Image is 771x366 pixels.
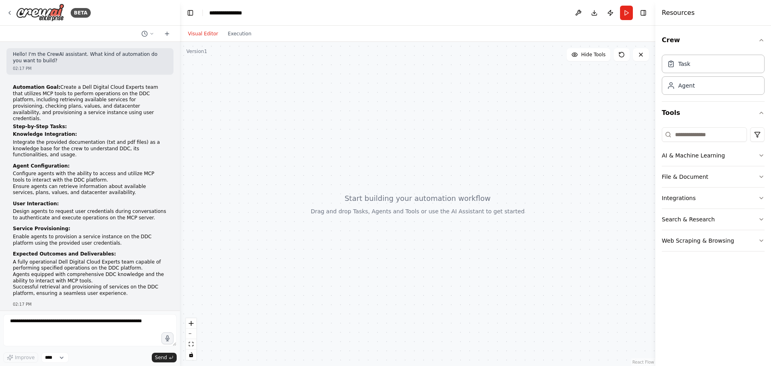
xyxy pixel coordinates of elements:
[662,188,765,209] button: Integrations
[13,84,60,90] strong: Automation Goal:
[186,318,196,360] div: React Flow controls
[13,131,77,137] strong: Knowledge Integration:
[638,7,649,18] button: Hide right sidebar
[662,102,765,124] button: Tools
[13,124,67,129] strong: Step-by-Step Tasks:
[13,251,116,257] strong: Expected Outcomes and Deliverables:
[183,29,223,39] button: Visual Editor
[662,209,765,230] button: Search & Research
[138,29,157,39] button: Switch to previous chat
[152,353,177,362] button: Send
[186,329,196,339] button: zoom out
[209,9,242,17] nav: breadcrumb
[13,163,70,169] strong: Agent Configuration:
[16,4,64,22] img: Logo
[186,318,196,329] button: zoom in
[13,234,167,246] li: Enable agents to provision a service instance on the DDC platform using the provided user credent...
[13,259,167,272] li: A fully operational Dell Digital Cloud Experts team capable of performing specified operations on...
[13,301,167,307] div: 02:17 PM
[15,354,35,361] span: Improve
[13,65,167,72] div: 02:17 PM
[186,350,196,360] button: toggle interactivity
[13,51,167,64] p: Hello! I'm the CrewAI assistant. What kind of automation do you want to build?
[71,8,91,18] div: BETA
[678,82,695,90] div: Agent
[161,332,173,344] button: Click to speak your automation idea
[161,29,173,39] button: Start a new chat
[567,48,610,61] button: Hide Tools
[186,339,196,350] button: fit view
[13,284,167,296] li: Successful retrieval and provisioning of services on the DDC platform, ensuring a seamless user e...
[13,84,167,122] p: Create a Dell Digital Cloud Experts team that utilizes MCP tools to perform operations on the DDC...
[662,8,695,18] h4: Resources
[13,226,70,231] strong: Service Provisioning:
[662,145,765,166] button: AI & Machine Learning
[13,272,167,284] li: Agents equipped with comprehensive DDC knowledge and the ability to interact with MCP tools.
[581,51,606,58] span: Hide Tools
[678,60,690,68] div: Task
[13,201,59,207] strong: User Interaction:
[662,124,765,258] div: Tools
[186,48,207,55] div: Version 1
[632,360,654,364] a: React Flow attribution
[662,51,765,101] div: Crew
[223,29,256,39] button: Execution
[13,209,167,221] li: Design agents to request user credentials during conversations to authenticate and execute operat...
[662,230,765,251] button: Web Scraping & Browsing
[185,7,196,18] button: Hide left sidebar
[3,352,38,363] button: Improve
[662,166,765,187] button: File & Document
[13,139,167,158] li: Integrate the provided documentation (txt and pdf files) as a knowledge base for the crew to unde...
[13,171,167,183] li: Configure agents with the ability to access and utilize MCP tools to interact with the DDC platform.
[662,29,765,51] button: Crew
[155,354,167,361] span: Send
[13,184,167,196] li: Ensure agents can retrieve information about available services, plans, values, and datacenter av...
